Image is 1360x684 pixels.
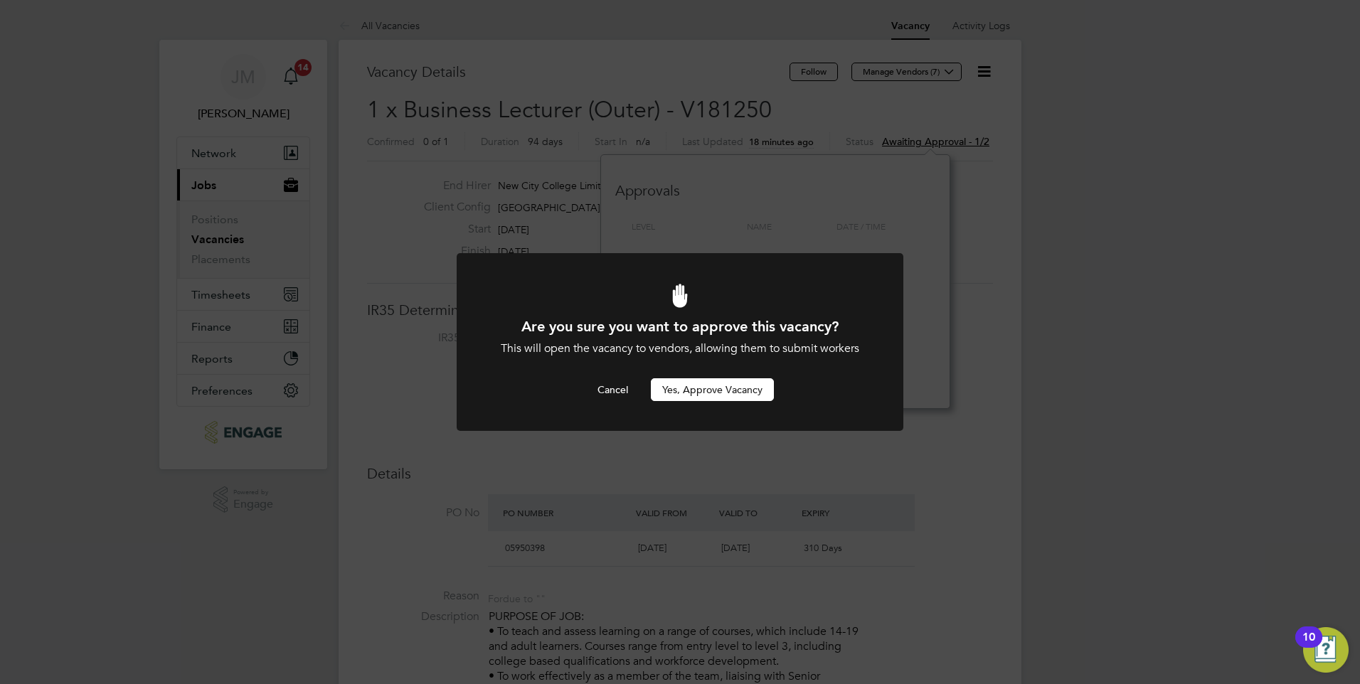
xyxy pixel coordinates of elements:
span: This will open the vacancy to vendors, allowing them to submit workers [501,341,859,356]
button: Cancel [586,378,639,401]
div: 10 [1302,637,1315,656]
button: Yes, Approve Vacancy [651,378,774,401]
button: Open Resource Center, 10 new notifications [1303,627,1349,673]
h1: Are you sure you want to approve this vacancy? [495,317,865,336]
